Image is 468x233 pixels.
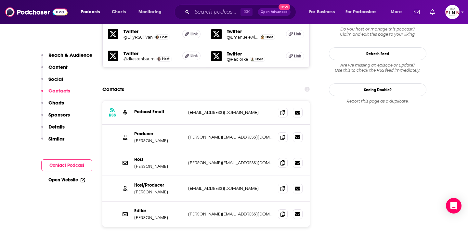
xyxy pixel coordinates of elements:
[134,208,183,214] p: Editor
[286,30,304,38] a: Link
[41,159,92,171] button: Contact Podcast
[386,7,410,17] button: open menu
[329,63,426,73] div: Are we missing an episode or update? Use this to check the RSS feed immediately.
[41,124,65,136] button: Details
[188,160,273,166] p: [PERSON_NAME][EMAIL_ADDRESS][DOMAIN_NAME]
[41,88,70,100] button: Contacts
[102,83,124,95] h2: Contacts
[190,53,198,58] span: Link
[329,47,426,60] button: Refresh Feed
[155,35,159,39] img: Lilly Sullivan
[445,5,460,19] span: Logged in as FINNMadison
[188,110,273,115] p: [EMAIL_ADDRESS][DOMAIN_NAME]
[427,6,437,18] a: Show notifications dropdown
[391,7,402,17] span: More
[123,28,177,34] h5: Twitter
[134,131,183,137] p: Producer
[134,164,183,169] p: [PERSON_NAME]
[182,30,201,38] a: Link
[188,211,273,217] p: [PERSON_NAME][EMAIL_ADDRESS][DOMAIN_NAME]
[305,7,343,17] button: open menu
[329,99,426,104] div: Report this page as a duplicate.
[279,4,290,10] span: New
[134,215,183,220] p: [PERSON_NAME]
[134,7,170,17] button: open menu
[123,50,177,56] h5: Twitter
[108,7,130,17] a: Charts
[48,112,70,118] p: Sponsors
[5,6,68,18] img: Podchaser - Follow, Share and Rate Podcasts
[294,54,301,59] span: Link
[134,109,183,115] p: Podcast Email
[48,177,85,183] a: Open Website
[251,57,254,61] img: Ike Sriskandarajah
[41,64,68,76] button: Content
[134,182,183,188] p: Host/Producer
[109,113,116,118] h3: RSS
[134,189,183,195] p: [PERSON_NAME]
[286,52,304,60] a: Link
[411,6,422,18] a: Show notifications dropdown
[112,7,126,17] span: Charts
[160,35,167,39] span: Host
[227,57,248,62] a: @RadioIke
[157,57,161,61] img: David Kestenbaum
[188,134,273,140] p: [PERSON_NAME][EMAIL_ADDRESS][DOMAIN_NAME]
[240,8,253,16] span: ⌘ K
[41,100,64,112] button: Charts
[41,112,70,124] button: Sponsors
[192,7,240,17] input: Search podcasts, credits, & more...
[341,7,386,17] button: open menu
[48,88,70,94] p: Contacts
[48,76,63,82] p: Social
[329,27,426,37] div: Claim and edit this page to your liking.
[261,35,264,39] img: Emanuele Berry
[445,5,460,19] img: User Profile
[134,138,183,143] p: [PERSON_NAME]
[266,35,273,39] span: Host
[48,124,65,130] p: Details
[294,31,301,37] span: Link
[190,31,198,37] span: Link
[48,64,68,70] p: Content
[81,7,100,17] span: Podcasts
[41,76,63,88] button: Social
[41,52,92,64] button: Reach & Audience
[162,57,169,61] span: Host
[345,7,377,17] span: For Podcasters
[329,27,426,32] span: Do you host or manage this podcast?
[41,136,64,148] button: Similar
[258,8,291,16] button: Open AdvancedNew
[227,35,258,40] a: @Emanuelewithane
[182,52,201,60] a: Link
[123,56,155,61] a: @dkestenbaum
[329,83,426,96] a: Seeing Double?
[138,7,162,17] span: Monitoring
[188,186,273,191] p: [EMAIL_ADDRESS][DOMAIN_NAME]
[446,198,461,214] div: Open Intercom Messenger
[76,7,108,17] button: open menu
[123,35,153,40] a: @LillyRSullivan
[445,5,460,19] button: Show profile menu
[48,52,92,58] p: Reach & Audience
[227,28,281,34] h5: Twitter
[309,7,335,17] span: For Business
[255,57,263,61] span: Host
[48,100,64,106] p: Charts
[48,136,64,142] p: Similar
[261,10,288,14] span: Open Advanced
[134,157,183,162] p: Host
[227,51,281,57] h5: Twitter
[180,5,302,19] div: Search podcasts, credits, & more...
